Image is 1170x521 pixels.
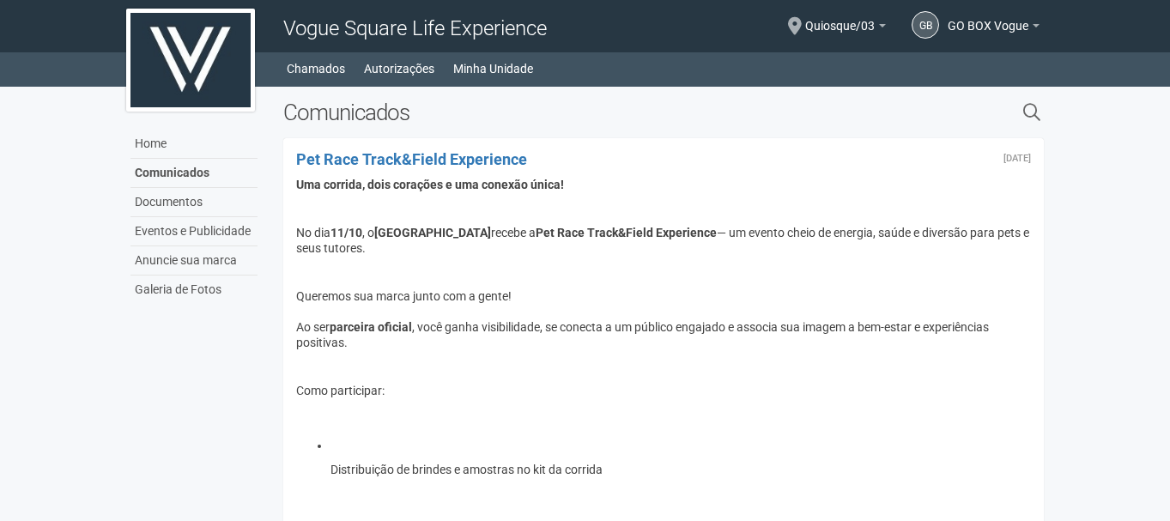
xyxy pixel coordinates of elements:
[948,3,1028,33] span: GO BOX Vogue
[536,226,717,239] strong: Pet Race Track&Field Experience
[364,57,434,81] a: Autorizações
[287,57,345,81] a: Chamados
[374,226,491,239] strong: [GEOGRAPHIC_DATA]
[130,217,258,246] a: Eventos e Publicidade
[805,3,875,33] span: Quiosque/03
[330,320,412,334] strong: parceira oficial
[330,462,1032,477] p: Distribuição de brindes e amostras no kit da corrida
[130,188,258,217] a: Documentos
[453,57,533,81] a: Minha Unidade
[130,159,258,188] a: Comunicados
[296,178,564,191] strong: Uma corrida, dois corações e uma conexão única!
[912,11,939,39] a: GB
[948,21,1040,35] a: GO BOX Vogue
[296,383,1032,398] p: Como participar:
[283,16,547,40] span: Vogue Square Life Experience
[805,21,886,35] a: Quiosque/03
[130,246,258,276] a: Anuncie sua marca
[296,150,527,168] a: Pet Race Track&Field Experience
[130,130,258,159] a: Home
[1003,154,1031,164] div: Sexta-feira, 26 de setembro de 2025 às 18:39
[296,225,1032,256] p: No dia , o recebe a — um evento cheio de energia, saúde e diversão para pets e seus tutores.
[296,288,1032,350] p: Queremos sua marca junto com a gente! Ao ser , você ganha visibilidade, se conecta a um público e...
[126,9,255,112] img: logo.jpg
[330,226,362,239] strong: 11/10
[283,100,847,125] h2: Comunicados
[130,276,258,304] a: Galeria de Fotos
